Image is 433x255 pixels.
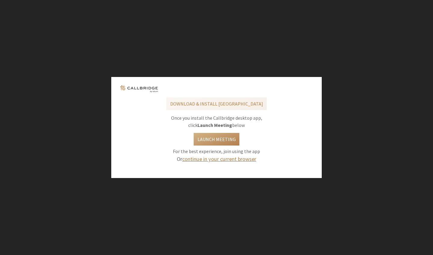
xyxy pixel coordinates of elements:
[140,155,293,163] div: Or
[160,114,273,129] div: Once you install the Callbridge desktop app, click below
[136,148,297,163] div: For the best experience, join using the app
[182,155,256,162] a: continue in your current browser
[194,133,240,146] button: Launch Meeting
[120,85,158,93] img: logo.png
[198,122,232,128] b: Launch Meeting
[166,97,267,110] a: Download & Install [GEOGRAPHIC_DATA]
